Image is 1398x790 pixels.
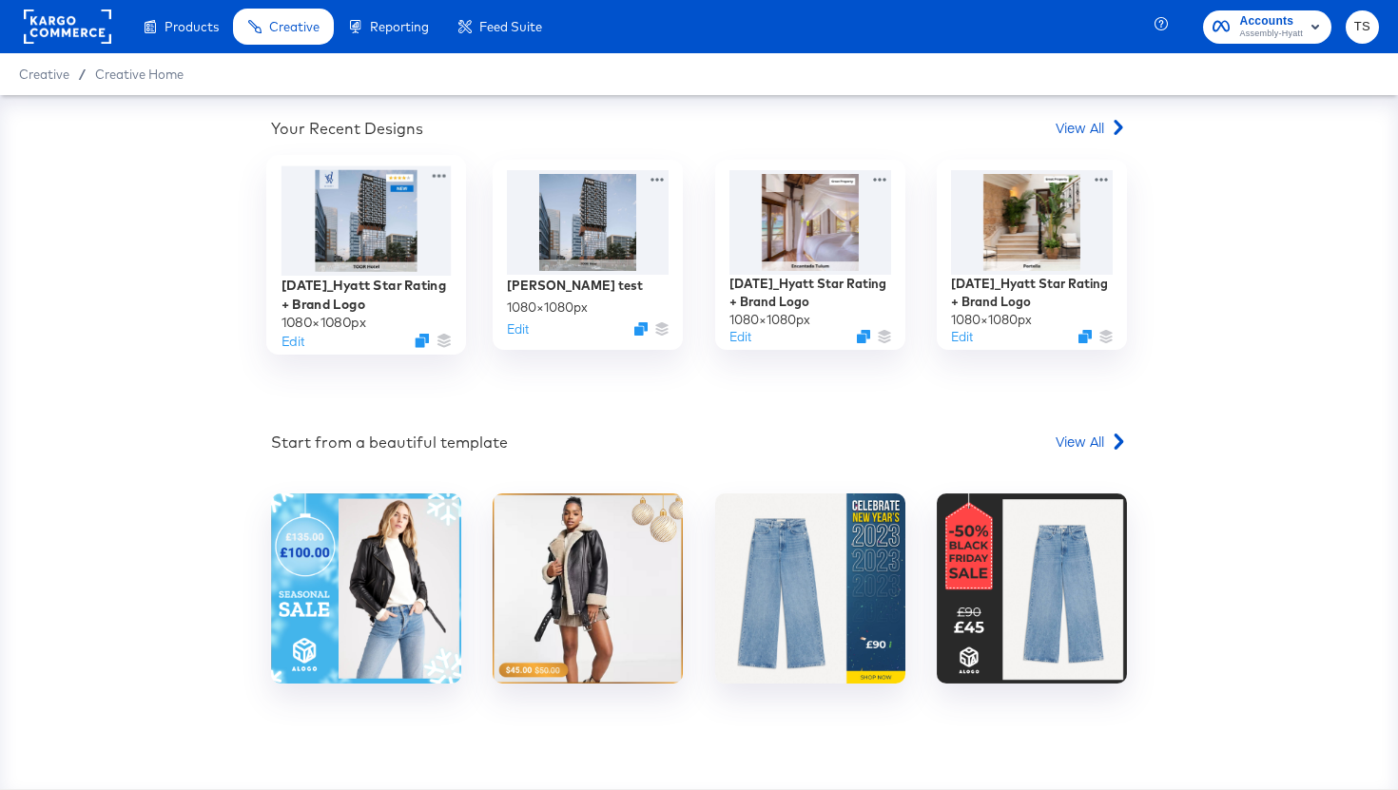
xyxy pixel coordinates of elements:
[479,19,542,34] span: Feed Suite
[1346,10,1379,44] button: TS
[1353,16,1371,38] span: TS
[729,311,810,329] div: 1080 × 1080 px
[729,328,751,346] button: Edit
[1056,432,1127,459] a: View All
[951,275,1113,310] div: [DATE]_Hyatt Star Rating + Brand Logo
[282,332,304,350] button: Edit
[507,320,529,338] button: Edit
[165,19,219,34] span: Products
[1239,27,1303,42] span: Assembly-Hyatt
[1203,10,1331,44] button: AccountsAssembly-Hyatt
[1056,118,1127,145] a: View All
[507,299,588,317] div: 1080 × 1080 px
[507,277,643,295] div: [PERSON_NAME] test
[1078,330,1092,343] svg: Duplicate
[1056,432,1104,451] span: View All
[415,334,429,348] svg: Duplicate
[282,313,366,331] div: 1080 × 1080 px
[857,330,870,343] svg: Duplicate
[493,160,683,350] div: [PERSON_NAME] test1080×1080pxEditDuplicate
[95,67,184,82] a: Creative Home
[729,275,891,310] div: [DATE]_Hyatt Star Rating + Brand Logo
[269,19,320,34] span: Creative
[715,160,905,350] div: [DATE]_Hyatt Star Rating + Brand Logo1080×1080pxEditDuplicate
[19,67,69,82] span: Creative
[1239,11,1303,31] span: Accounts
[266,155,466,355] div: [DATE]_Hyatt Star Rating + Brand Logo1080×1080pxEditDuplicate
[282,276,452,313] div: [DATE]_Hyatt Star Rating + Brand Logo
[634,322,648,336] svg: Duplicate
[951,328,973,346] button: Edit
[69,67,95,82] span: /
[937,160,1127,350] div: [DATE]_Hyatt Star Rating + Brand Logo1080×1080pxEditDuplicate
[1056,118,1104,137] span: View All
[370,19,429,34] span: Reporting
[271,118,423,140] div: Your Recent Designs
[951,311,1032,329] div: 1080 × 1080 px
[271,432,508,453] div: Start from a beautiful template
